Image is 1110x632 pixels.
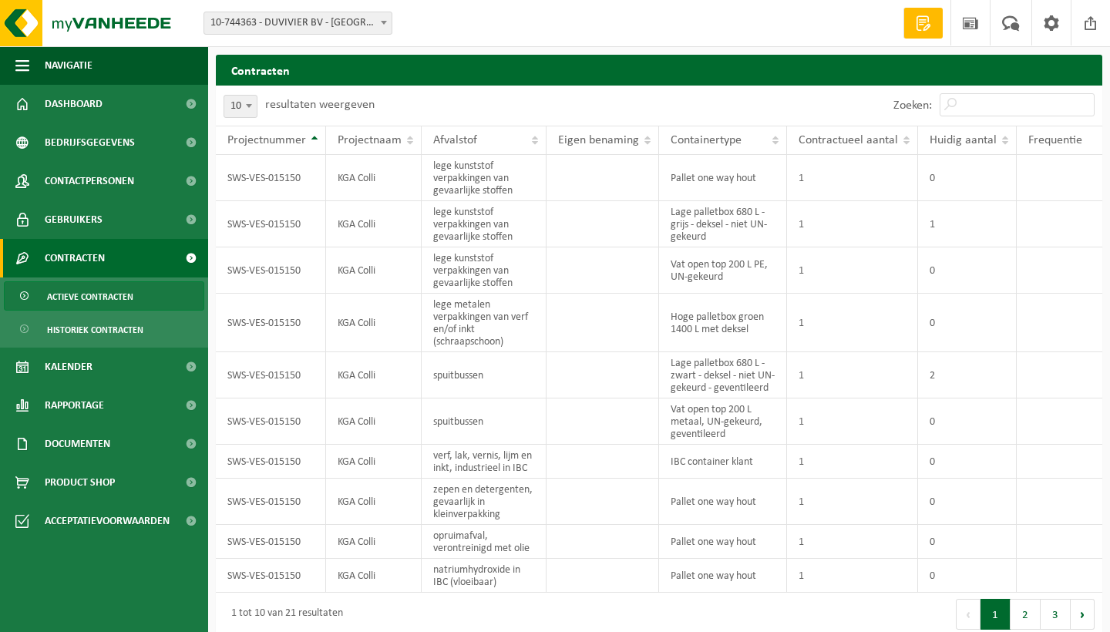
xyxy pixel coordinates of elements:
td: SWS-VES-015150 [216,479,326,525]
td: 0 [918,294,1017,352]
td: 0 [918,525,1017,559]
td: lege metalen verpakkingen van verf en/of inkt (schraapschoon) [422,294,547,352]
td: 1 [787,445,918,479]
button: 3 [1041,599,1071,630]
td: SWS-VES-015150 [216,201,326,247]
td: SWS-VES-015150 [216,559,326,593]
td: SWS-VES-015150 [216,155,326,201]
td: spuitbussen [422,352,547,398]
td: KGA Colli [326,525,422,559]
span: Gebruikers [45,200,103,239]
td: KGA Colli [326,294,422,352]
span: Projectnaam [338,134,402,146]
td: 1 [787,479,918,525]
span: Kalender [45,348,92,386]
span: Containertype [671,134,742,146]
span: Rapportage [45,386,104,425]
td: 1 [787,559,918,593]
td: SWS-VES-015150 [216,398,326,445]
span: 10-744363 - DUVIVIER BV - BRUGGE [203,12,392,35]
td: 0 [918,479,1017,525]
td: 0 [918,155,1017,201]
td: 1 [918,201,1017,247]
span: Contactpersonen [45,162,134,200]
td: 0 [918,559,1017,593]
td: KGA Colli [326,247,422,294]
span: Product Shop [45,463,115,502]
td: lege kunststof verpakkingen van gevaarlijke stoffen [422,201,547,247]
td: 2 [918,352,1017,398]
td: SWS-VES-015150 [216,294,326,352]
span: Acceptatievoorwaarden [45,502,170,540]
span: Navigatie [45,46,92,85]
td: 1 [787,398,918,445]
td: SWS-VES-015150 [216,445,326,479]
td: zepen en detergenten, gevaarlijk in kleinverpakking [422,479,547,525]
span: Dashboard [45,85,103,123]
td: SWS-VES-015150 [216,352,326,398]
td: Lage palletbox 680 L - zwart - deksel - niet UN-gekeurd - geventileerd [659,352,787,398]
td: 0 [918,247,1017,294]
span: 10-744363 - DUVIVIER BV - BRUGGE [204,12,392,34]
span: Contractueel aantal [799,134,898,146]
td: 0 [918,445,1017,479]
span: Projectnummer [227,134,306,146]
td: 1 [787,352,918,398]
span: Bedrijfsgegevens [45,123,135,162]
button: 2 [1011,599,1041,630]
td: KGA Colli [326,479,422,525]
td: verf, lak, vernis, lijm en inkt, industrieel in IBC [422,445,547,479]
button: 1 [980,599,1011,630]
td: Lage palletbox 680 L - grijs - deksel - niet UN-gekeurd [659,201,787,247]
td: 1 [787,247,918,294]
button: Previous [956,599,980,630]
td: KGA Colli [326,201,422,247]
span: Actieve contracten [47,282,133,311]
td: Vat open top 200 L metaal, UN-gekeurd, geventileerd [659,398,787,445]
td: SWS-VES-015150 [216,525,326,559]
td: Vat open top 200 L PE, UN-gekeurd [659,247,787,294]
span: 10 [224,96,257,117]
td: IBC container klant [659,445,787,479]
h2: Contracten [216,55,1102,85]
td: lege kunststof verpakkingen van gevaarlijke stoffen [422,155,547,201]
span: Historiek contracten [47,315,143,345]
td: Pallet one way hout [659,525,787,559]
div: 1 tot 10 van 21 resultaten [224,600,343,628]
td: Pallet one way hout [659,559,787,593]
td: KGA Colli [326,445,422,479]
td: 1 [787,201,918,247]
td: 0 [918,398,1017,445]
td: KGA Colli [326,352,422,398]
a: Actieve contracten [4,281,204,311]
span: Documenten [45,425,110,463]
button: Next [1071,599,1095,630]
td: KGA Colli [326,155,422,201]
span: Contracten [45,239,105,277]
span: Huidig aantal [930,134,997,146]
td: natriumhydroxide in IBC (vloeibaar) [422,559,547,593]
td: 1 [787,525,918,559]
a: Historiek contracten [4,314,204,344]
label: resultaten weergeven [265,99,375,111]
span: 10 [224,95,257,118]
td: KGA Colli [326,398,422,445]
td: opruimafval, verontreinigd met olie [422,525,547,559]
td: Pallet one way hout [659,155,787,201]
td: 1 [787,155,918,201]
label: Zoeken: [893,99,932,112]
td: lege kunststof verpakkingen van gevaarlijke stoffen [422,247,547,294]
td: KGA Colli [326,559,422,593]
td: Pallet one way hout [659,479,787,525]
td: SWS-VES-015150 [216,247,326,294]
td: Hoge palletbox groen 1400 L met deksel [659,294,787,352]
span: Eigen benaming [558,134,639,146]
td: 1 [787,294,918,352]
span: Afvalstof [433,134,477,146]
td: spuitbussen [422,398,547,445]
span: Frequentie [1028,134,1082,146]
